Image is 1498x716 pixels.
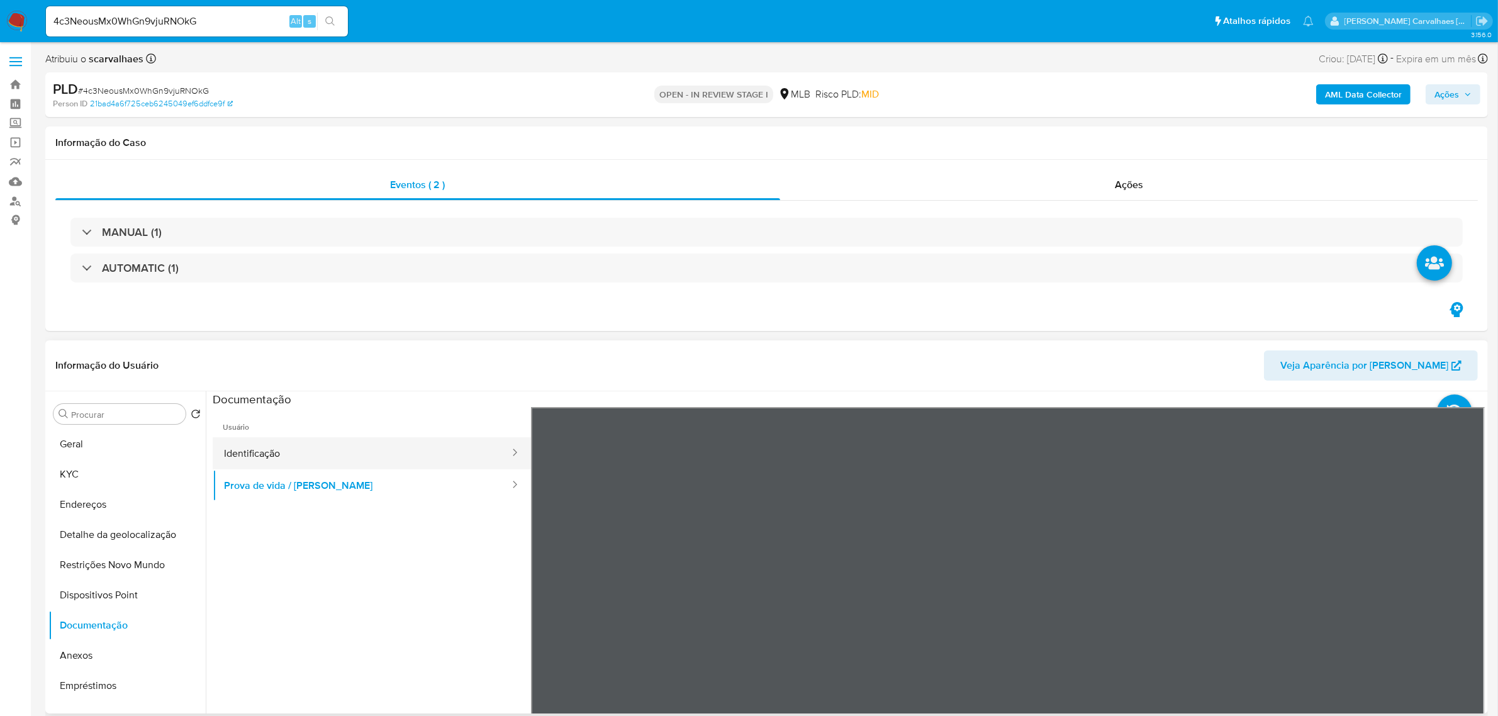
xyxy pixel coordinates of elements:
a: 21bad4a6f725ceb6245049ef6ddfce9f [90,98,233,109]
span: Alt [291,15,301,27]
button: Documentação [48,610,206,640]
button: Endereços [48,489,206,520]
button: Dispositivos Point [48,580,206,610]
span: Atalhos rápidos [1223,14,1290,28]
p: OPEN - IN REVIEW STAGE I [654,86,773,103]
div: AUTOMATIC (1) [70,254,1463,282]
button: Empréstimos [48,671,206,701]
span: Atribuiu o [45,52,143,66]
span: - [1390,50,1394,67]
span: Ações [1115,177,1143,192]
p: sara.carvalhaes@mercadopago.com.br [1344,15,1472,27]
button: Veja Aparência por [PERSON_NAME] [1264,350,1478,381]
h1: Informação do Caso [55,137,1478,149]
div: Criou: [DATE] [1319,50,1388,67]
span: Eventos ( 2 ) [390,177,445,192]
button: Anexos [48,640,206,671]
button: Procurar [59,409,69,419]
span: # 4c3NeousMx0WhGn9vjuRNOkG [78,84,209,97]
button: Restrições Novo Mundo [48,550,206,580]
button: search-icon [317,13,343,30]
span: Risco PLD: [815,87,879,101]
b: PLD [53,79,78,99]
button: Retornar ao pedido padrão [191,409,201,423]
button: AML Data Collector [1316,84,1411,104]
span: s [308,15,311,27]
h1: Informação do Usuário [55,359,159,372]
div: MLB [778,87,810,101]
button: KYC [48,459,206,489]
span: Ações [1434,84,1459,104]
span: Veja Aparência por [PERSON_NAME] [1280,350,1448,381]
button: Ações [1426,84,1480,104]
b: Person ID [53,98,87,109]
input: Procurar [71,409,181,420]
span: MID [861,87,879,101]
a: Notificações [1303,16,1314,26]
button: Detalhe da geolocalização [48,520,206,550]
a: Sair [1475,14,1489,28]
span: Expira em um mês [1396,52,1476,66]
button: Geral [48,429,206,459]
b: scarvalhaes [86,52,143,66]
input: Pesquise usuários ou casos... [46,13,348,30]
h3: MANUAL (1) [102,225,162,239]
b: AML Data Collector [1325,84,1402,104]
h3: AUTOMATIC (1) [102,261,179,275]
div: MANUAL (1) [70,218,1463,247]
